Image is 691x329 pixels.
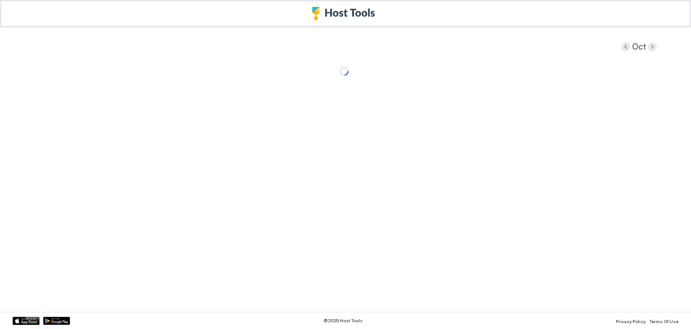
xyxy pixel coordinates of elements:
a: App Store [13,317,40,325]
div: loading [340,67,349,76]
span: Terms Of Use [649,319,678,324]
button: Previous month [621,42,630,51]
a: Privacy Policy [616,316,646,325]
a: Google Play Store [43,317,70,325]
button: Next month [648,42,657,51]
span: Oct [632,42,646,52]
span: © 2025 Host Tools [323,318,363,324]
span: Privacy Policy [616,319,646,324]
a: Terms Of Use [649,316,678,325]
